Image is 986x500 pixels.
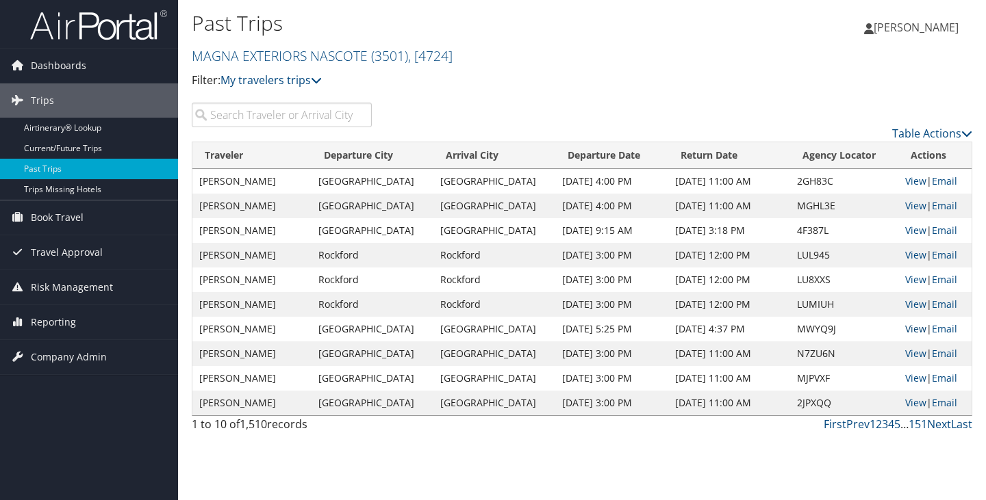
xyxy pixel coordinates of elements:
[846,417,870,432] a: Prev
[312,267,433,292] td: Rockford
[433,194,555,218] td: [GEOGRAPHIC_DATA]
[192,169,312,194] td: [PERSON_NAME]
[905,371,926,384] a: View
[555,218,668,243] td: [DATE] 9:15 AM
[668,194,790,218] td: [DATE] 11:00 AM
[240,417,267,432] span: 1,510
[668,218,790,243] td: [DATE] 3:18 PM
[192,72,712,90] p: Filter:
[312,341,433,366] td: [GEOGRAPHIC_DATA]
[555,341,668,366] td: [DATE] 3:00 PM
[192,292,312,317] td: [PERSON_NAME]
[31,49,86,83] span: Dashboards
[31,305,76,339] span: Reporting
[668,366,790,391] td: [DATE] 11:00 AM
[898,169,972,194] td: |
[555,169,668,194] td: [DATE] 4:00 PM
[31,340,107,374] span: Company Admin
[192,317,312,341] td: [PERSON_NAME]
[905,322,926,335] a: View
[909,417,927,432] a: 151
[312,292,433,317] td: Rockford
[312,391,433,415] td: [GEOGRAPHIC_DATA]
[555,366,668,391] td: [DATE] 3:00 PM
[932,248,957,261] a: Email
[898,341,972,366] td: |
[192,47,453,65] a: MAGNA EXTERIORS NASCOTE
[932,371,957,384] a: Email
[951,417,972,432] a: Last
[905,174,926,187] a: View
[433,267,555,292] td: Rockford
[898,194,972,218] td: |
[668,169,790,194] td: [DATE] 11:00 AM
[898,366,972,391] td: |
[905,273,926,286] a: View
[900,417,909,432] span: …
[668,142,790,169] th: Return Date: activate to sort column ascending
[433,218,555,243] td: [GEOGRAPHIC_DATA]
[905,224,926,237] a: View
[192,194,312,218] td: [PERSON_NAME]
[905,248,926,261] a: View
[790,292,899,317] td: LUMIUH
[824,417,846,432] a: First
[898,292,972,317] td: |
[31,83,54,118] span: Trips
[876,417,882,432] a: 2
[898,142,972,169] th: Actions
[555,391,668,415] td: [DATE] 3:00 PM
[892,126,972,141] a: Table Actions
[905,298,926,311] a: View
[882,417,888,432] a: 3
[668,341,790,366] td: [DATE] 11:00 AM
[898,267,972,292] td: |
[192,9,712,38] h1: Past Trips
[932,298,957,311] a: Email
[192,142,312,169] th: Traveler: activate to sort column ascending
[790,243,899,267] td: LUL945
[433,366,555,391] td: [GEOGRAPHIC_DATA]
[555,194,668,218] td: [DATE] 4:00 PM
[790,267,899,292] td: LU8XXS
[932,174,957,187] a: Email
[905,396,926,409] a: View
[220,73,322,88] a: My travelers trips
[905,199,926,212] a: View
[894,417,900,432] a: 5
[192,103,372,127] input: Search Traveler or Arrival City
[192,267,312,292] td: [PERSON_NAME]
[433,391,555,415] td: [GEOGRAPHIC_DATA]
[555,317,668,341] td: [DATE] 5:25 PM
[790,341,899,366] td: N7ZU6N
[312,142,433,169] th: Departure City: activate to sort column ascending
[874,20,959,35] span: [PERSON_NAME]
[312,317,433,341] td: [GEOGRAPHIC_DATA]
[668,317,790,341] td: [DATE] 4:37 PM
[433,142,555,169] th: Arrival City: activate to sort column ascending
[312,169,433,194] td: [GEOGRAPHIC_DATA]
[312,218,433,243] td: [GEOGRAPHIC_DATA]
[898,218,972,243] td: |
[932,273,957,286] a: Email
[790,142,899,169] th: Agency Locator: activate to sort column ascending
[932,322,957,335] a: Email
[790,194,899,218] td: MGHL3E
[864,7,972,48] a: [PERSON_NAME]
[408,47,453,65] span: , [ 4724 ]
[927,417,951,432] a: Next
[555,142,668,169] th: Departure Date: activate to sort column ascending
[433,169,555,194] td: [GEOGRAPHIC_DATA]
[192,366,312,391] td: [PERSON_NAME]
[668,243,790,267] td: [DATE] 12:00 PM
[790,391,899,415] td: 2JPXQQ
[192,341,312,366] td: [PERSON_NAME]
[790,366,899,391] td: MJPVXF
[870,417,876,432] a: 1
[790,169,899,194] td: 2GH83C
[433,317,555,341] td: [GEOGRAPHIC_DATA]
[31,270,113,304] span: Risk Management
[433,341,555,366] td: [GEOGRAPHIC_DATA]
[192,416,372,439] div: 1 to 10 of records
[905,347,926,360] a: View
